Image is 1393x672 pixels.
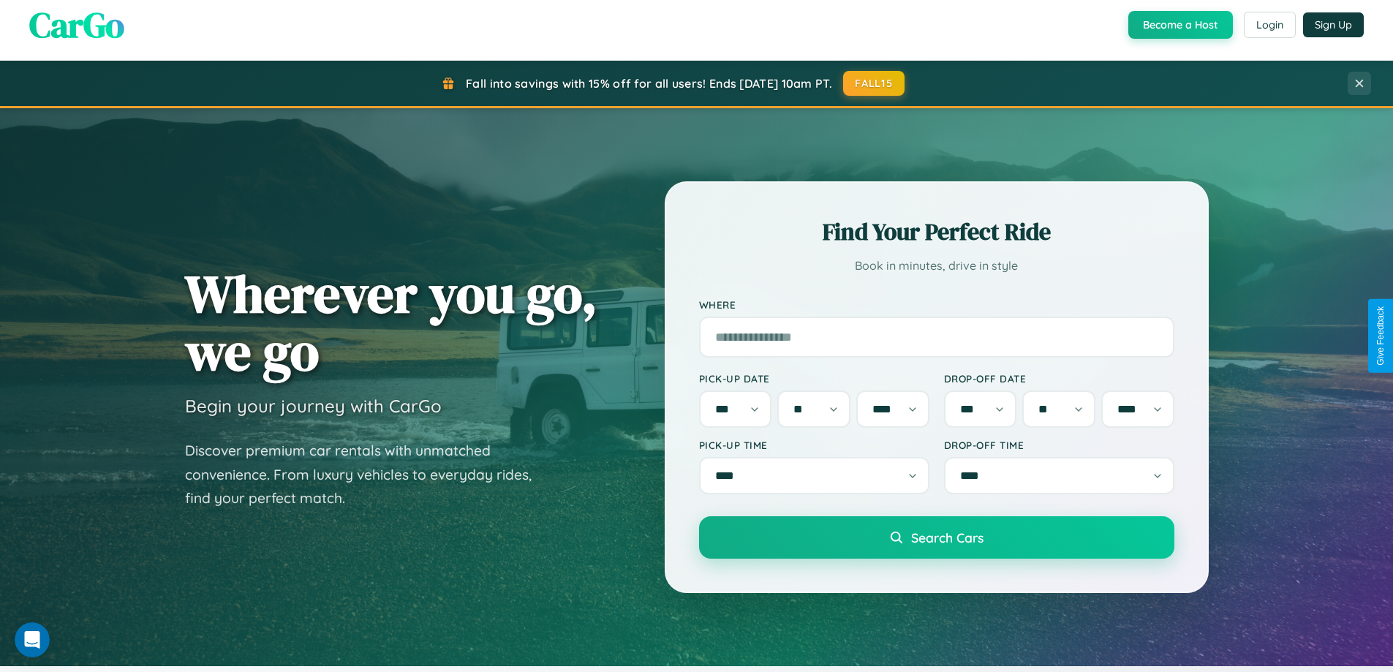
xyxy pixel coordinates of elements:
label: Pick-up Date [699,372,929,385]
span: Search Cars [911,529,984,545]
button: Login [1244,12,1296,38]
button: Search Cars [699,516,1174,559]
h1: Wherever you go, we go [185,265,597,380]
button: FALL15 [843,71,905,96]
h3: Begin your journey with CarGo [185,395,442,417]
iframe: Intercom live chat [15,622,50,657]
button: Sign Up [1303,12,1364,37]
label: Where [699,298,1174,311]
label: Drop-off Date [944,372,1174,385]
span: Fall into savings with 15% off for all users! Ends [DATE] 10am PT. [466,76,832,91]
h2: Find Your Perfect Ride [699,216,1174,248]
p: Discover premium car rentals with unmatched convenience. From luxury vehicles to everyday rides, ... [185,439,551,510]
div: Give Feedback [1375,306,1386,366]
button: Become a Host [1128,11,1233,39]
p: Book in minutes, drive in style [699,255,1174,276]
label: Drop-off Time [944,439,1174,451]
label: Pick-up Time [699,439,929,451]
span: CarGo [29,1,124,49]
